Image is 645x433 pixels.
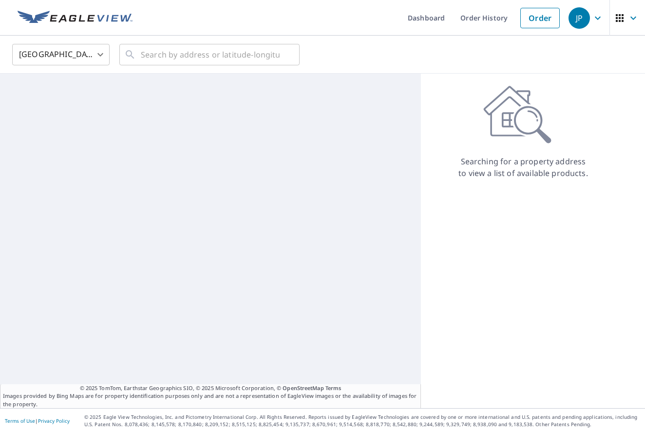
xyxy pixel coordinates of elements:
div: [GEOGRAPHIC_DATA] [12,41,110,68]
a: Terms of Use [5,417,35,424]
a: Terms [325,384,341,392]
input: Search by address or latitude-longitude [141,41,280,68]
img: EV Logo [18,11,133,25]
a: Privacy Policy [38,417,70,424]
p: © 2025 Eagle View Technologies, Inc. and Pictometry International Corp. All Rights Reserved. Repo... [84,413,640,428]
a: Order [520,8,560,28]
a: OpenStreetMap [283,384,323,392]
span: © 2025 TomTom, Earthstar Geographics SIO, © 2025 Microsoft Corporation, © [80,384,341,393]
p: | [5,418,70,424]
p: Searching for a property address to view a list of available products. [458,156,588,179]
div: JP [569,7,590,29]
